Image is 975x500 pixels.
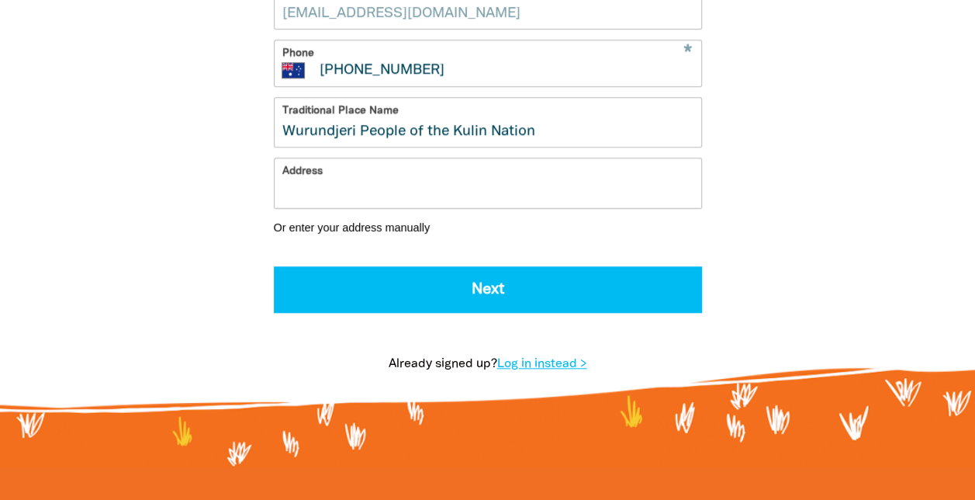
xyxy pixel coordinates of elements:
a: Log in instead > [497,359,587,370]
p: Already signed up? [255,355,721,373]
button: Next [274,266,702,313]
button: Or enter your address manually [274,221,702,234]
i: Required [683,44,692,61]
input: What First Nations country are you on? [275,98,701,147]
